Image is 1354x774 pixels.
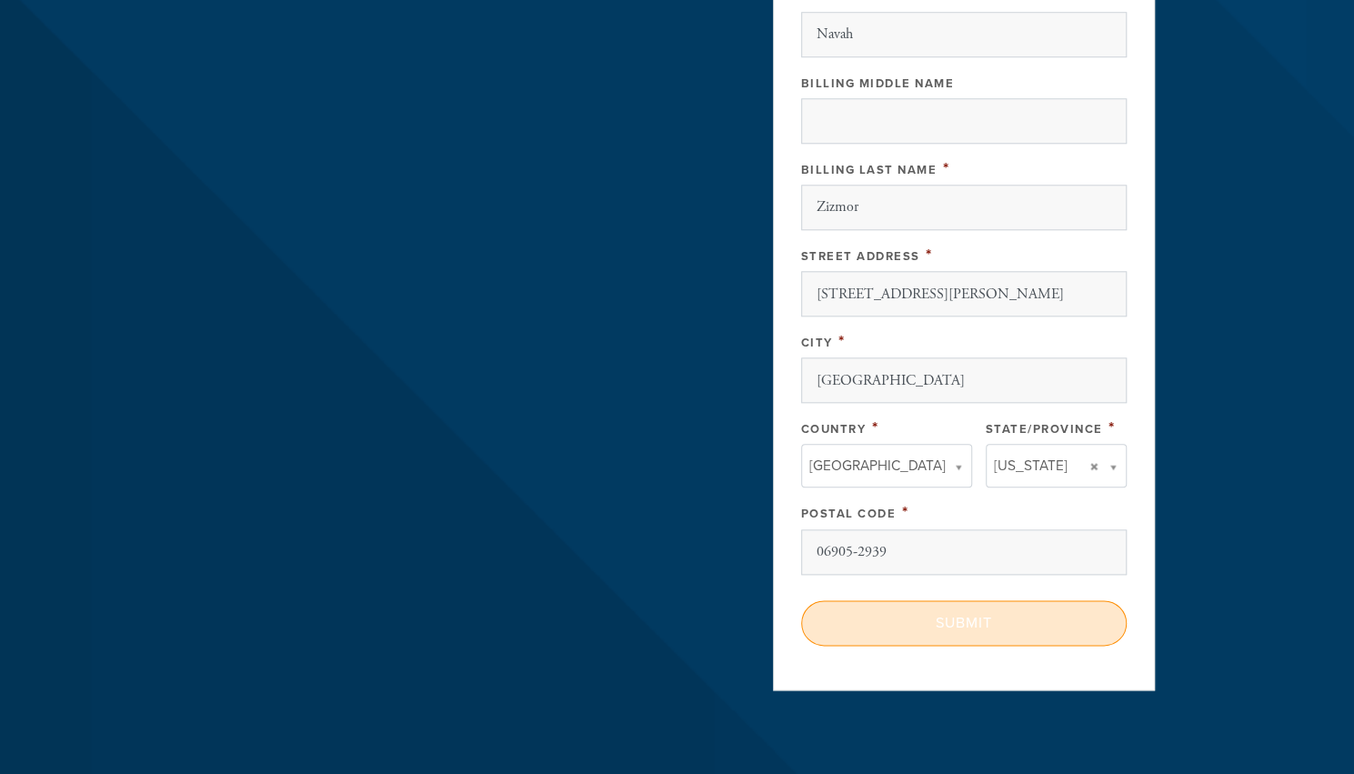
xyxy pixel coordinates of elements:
span: This field is required. [926,245,933,265]
span: This field is required. [872,417,879,437]
label: Street Address [801,249,920,264]
span: This field is required. [943,158,950,178]
label: Billing Middle Name [801,76,955,91]
label: Country [801,422,867,437]
label: Billing Last Name [801,163,938,177]
label: City [801,336,833,350]
span: This field is required. [838,331,846,351]
a: [US_STATE] [986,444,1127,488]
label: Postal Code [801,507,897,521]
input: Submit [801,600,1127,646]
label: State/Province [986,422,1103,437]
span: [GEOGRAPHIC_DATA] [809,454,946,477]
span: [US_STATE] [994,454,1068,477]
a: [GEOGRAPHIC_DATA] [801,444,972,488]
span: This field is required. [902,502,909,522]
span: This field is required. [1108,417,1116,437]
